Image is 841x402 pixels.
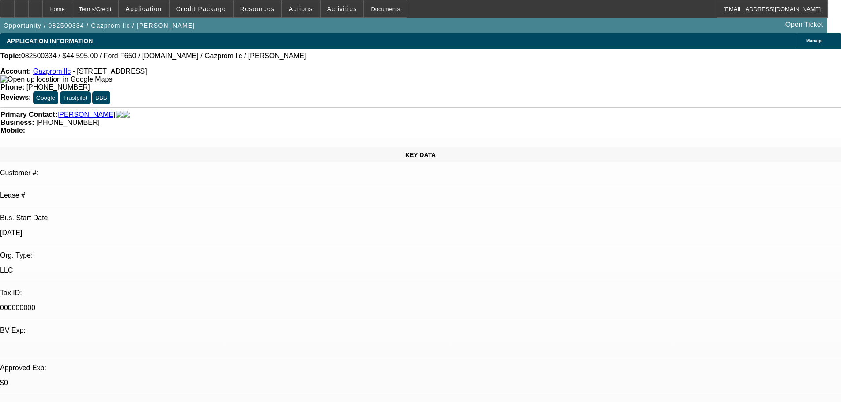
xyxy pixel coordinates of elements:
[0,75,112,83] a: View Google Maps
[0,94,31,101] strong: Reviews:
[405,151,436,158] span: KEY DATA
[21,52,306,60] span: 082500334 / $44,595.00 / Ford F650 / [DOMAIN_NAME] / Gazprom llc / [PERSON_NAME]
[123,111,130,119] img: linkedin-icon.png
[4,22,195,29] span: Opportunity / 082500334 / Gazprom llc / [PERSON_NAME]
[33,68,71,75] a: Gazprom llc
[57,111,116,119] a: [PERSON_NAME]
[36,119,100,126] span: [PHONE_NUMBER]
[73,68,147,75] span: - [STREET_ADDRESS]
[0,119,34,126] strong: Business:
[0,83,24,91] strong: Phone:
[176,5,226,12] span: Credit Package
[234,0,281,17] button: Resources
[26,83,90,91] span: [PHONE_NUMBER]
[0,111,57,119] strong: Primary Contact:
[327,5,357,12] span: Activities
[0,68,31,75] strong: Account:
[116,111,123,119] img: facebook-icon.png
[321,0,364,17] button: Activities
[7,38,93,45] span: APPLICATION INFORMATION
[240,5,275,12] span: Resources
[60,91,90,104] button: Trustpilot
[92,91,110,104] button: BBB
[289,5,313,12] span: Actions
[0,52,21,60] strong: Topic:
[0,127,25,134] strong: Mobile:
[170,0,233,17] button: Credit Package
[125,5,162,12] span: Application
[0,75,112,83] img: Open up location in Google Maps
[806,38,822,43] span: Manage
[119,0,168,17] button: Application
[33,91,58,104] button: Google
[282,0,320,17] button: Actions
[782,17,826,32] a: Open Ticket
